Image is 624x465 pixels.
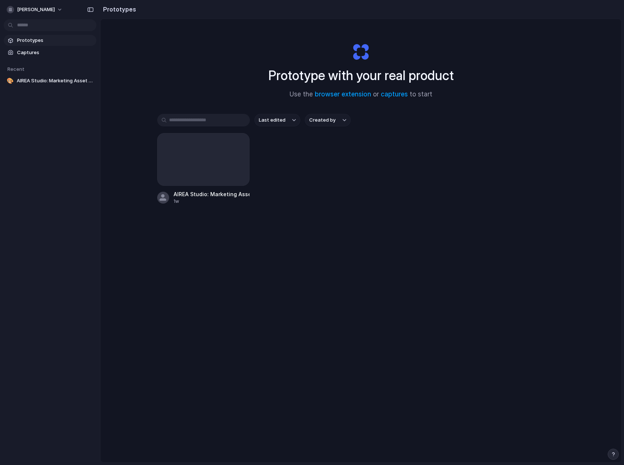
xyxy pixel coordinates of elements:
span: Captures [17,49,93,56]
div: 1w [174,198,250,205]
span: Prototypes [17,37,93,44]
a: Captures [4,47,96,58]
span: Created by [309,116,336,124]
button: Created by [305,114,351,126]
span: Last edited [259,116,285,124]
h2: Prototypes [100,5,136,14]
h1: Prototype with your real product [268,66,454,85]
button: Last edited [254,114,300,126]
a: Prototypes [4,35,96,46]
a: AIREA Studio: Marketing Asset Playground1w [157,133,250,205]
a: 🎨AIREA Studio: Marketing Asset Playground [4,75,96,86]
button: [PERSON_NAME] [4,4,66,16]
span: Use the or to start [290,90,432,99]
span: AIREA Studio: Marketing Asset Playground [17,77,93,85]
div: 🎨 [7,77,14,85]
span: Recent [7,66,24,72]
span: [PERSON_NAME] [17,6,55,13]
div: AIREA Studio: Marketing Asset Playground [174,190,250,198]
a: captures [381,90,408,98]
a: browser extension [315,90,371,98]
